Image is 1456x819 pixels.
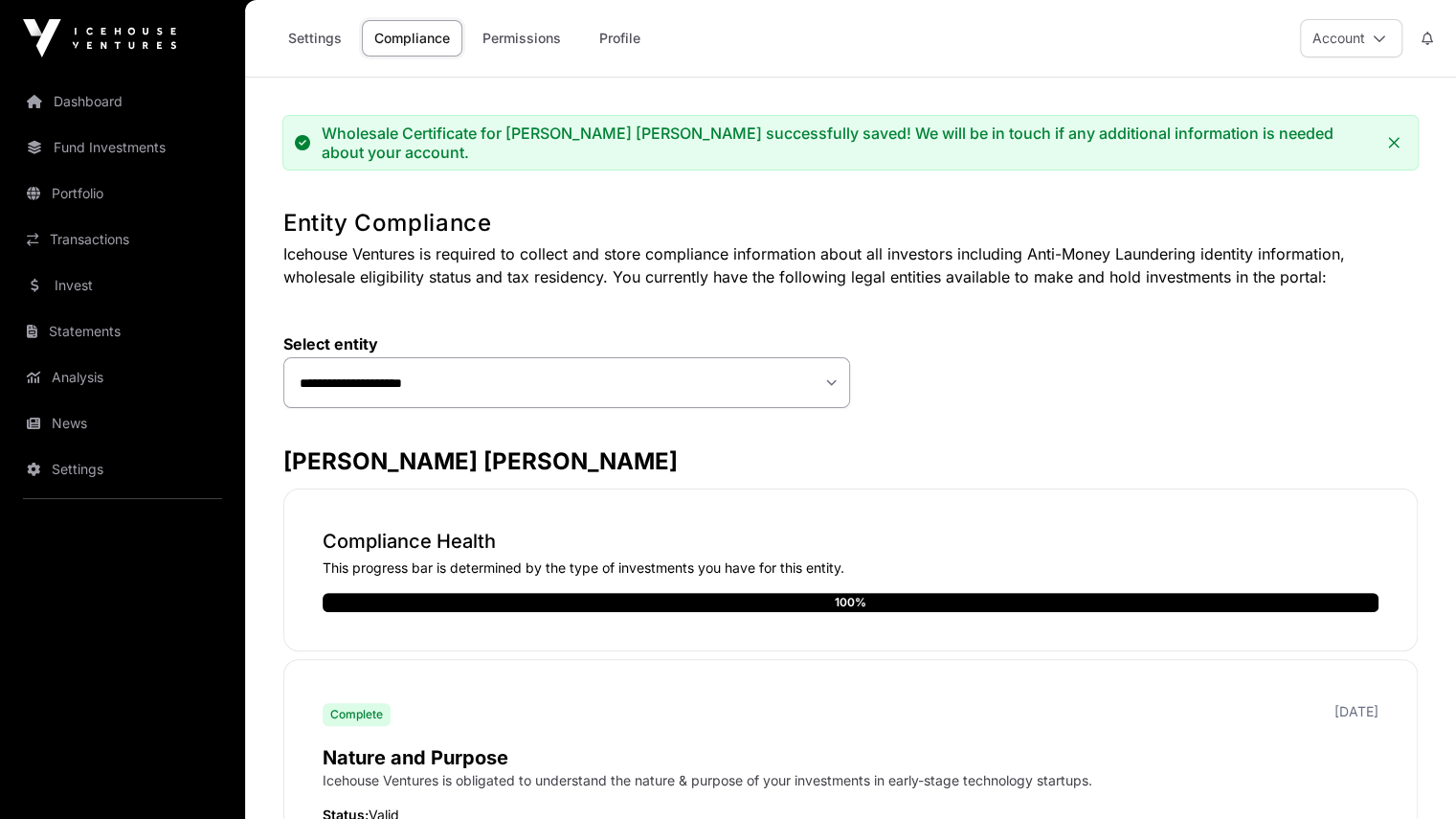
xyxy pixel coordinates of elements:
a: Portfolio [15,172,230,215]
p: This progress bar is determined by the type of investments you have for this entity. [323,558,1378,578]
p: Icehouse Ventures is obligated to understand the nature & purpose of your investments in early-st... [323,771,1378,790]
label: Select entity [283,334,851,353]
div: 100% [835,593,866,612]
p: Nature and Purpose [323,744,1378,771]
p: Compliance Health [323,528,1378,555]
h3: [PERSON_NAME] [PERSON_NAME] [283,446,1418,477]
img: Icehouse Ventures Logo [23,19,176,57]
a: Analysis [15,356,230,398]
p: Icehouse Ventures is required to collect and store compliance information about all investors inc... [283,242,1418,288]
a: Settings [276,20,354,57]
a: Compliance [362,20,462,57]
a: Profile [581,20,658,57]
a: Transactions [15,218,230,261]
a: Settings [15,448,230,490]
a: News [15,402,230,444]
button: Account [1300,19,1402,57]
h1: Entity Compliance [283,208,1418,239]
a: Statements [15,310,230,353]
div: Wholesale Certificate for [PERSON_NAME] [PERSON_NAME] successfully saved! We will be in touch if ... [322,124,1375,162]
a: Permissions [470,20,573,57]
iframe: Chat Widget [1360,727,1456,819]
a: Invest [15,264,230,307]
a: Fund Investments [15,126,230,169]
button: Close [1382,129,1406,156]
p: [DATE] [1334,702,1378,721]
a: Dashboard [15,80,230,123]
span: Complete [330,707,383,722]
